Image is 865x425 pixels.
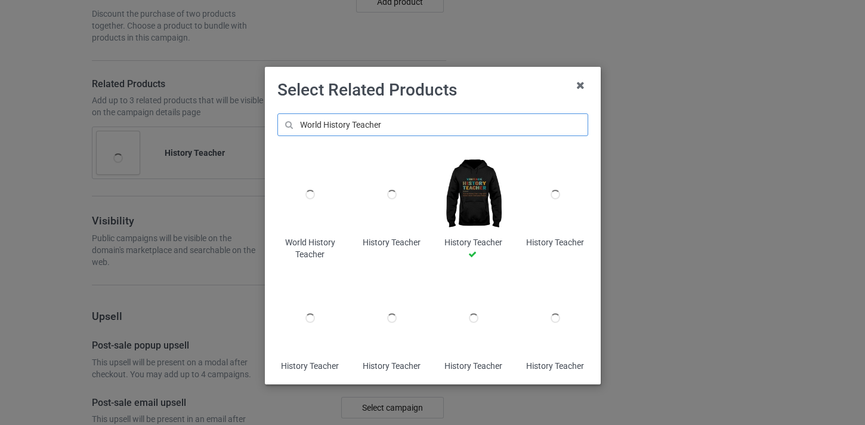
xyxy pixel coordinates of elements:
[277,361,342,372] div: History Teacher
[441,361,506,372] div: History Teacher
[523,361,588,372] div: History Teacher
[359,237,424,249] div: History Teacher
[277,237,342,260] div: World History Teacher
[277,79,588,101] h1: Select Related Products
[277,113,588,136] input: World History Teacher
[523,237,588,249] div: History Teacher
[359,361,424,372] div: History Teacher
[441,237,506,260] div: History Teacher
